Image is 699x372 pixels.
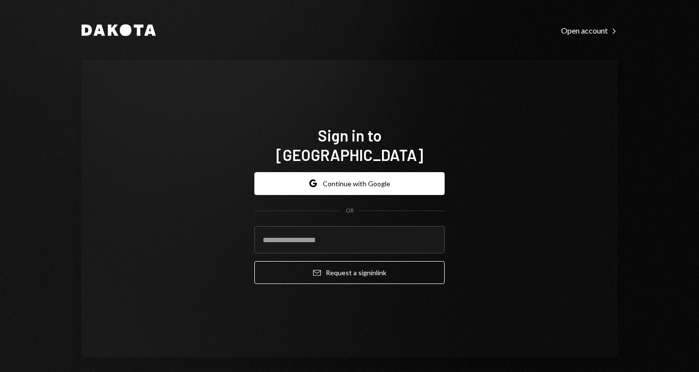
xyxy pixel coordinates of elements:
div: Open account [561,26,617,35]
a: Open account [561,25,617,35]
button: Continue with Google [254,172,445,195]
button: Request a signinlink [254,261,445,284]
div: OR [346,207,354,215]
h1: Sign in to [GEOGRAPHIC_DATA] [254,125,445,164]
